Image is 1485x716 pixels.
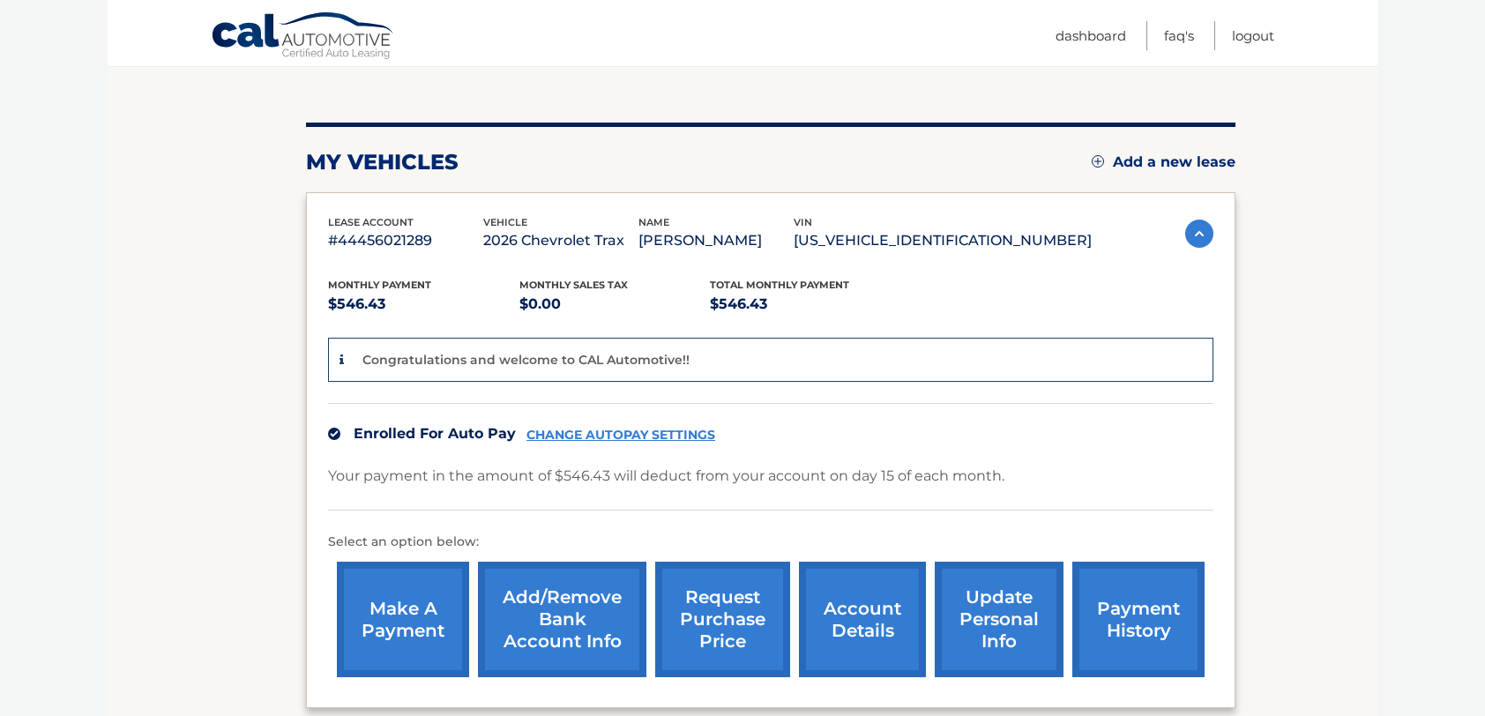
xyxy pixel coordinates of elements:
[1185,220,1213,248] img: accordion-active.svg
[935,562,1063,677] a: update personal info
[710,292,901,317] p: $546.43
[328,216,414,228] span: lease account
[655,562,790,677] a: request purchase price
[519,292,711,317] p: $0.00
[362,352,690,368] p: Congratulations and welcome to CAL Automotive!!
[1092,153,1235,171] a: Add a new lease
[328,428,340,440] img: check.svg
[638,228,794,253] p: [PERSON_NAME]
[483,216,527,228] span: vehicle
[794,216,812,228] span: vin
[328,279,431,291] span: Monthly Payment
[638,216,669,228] span: name
[328,228,483,253] p: #44456021289
[354,425,516,442] span: Enrolled For Auto Pay
[1056,21,1126,50] a: Dashboard
[328,532,1213,553] p: Select an option below:
[526,428,715,443] a: CHANGE AUTOPAY SETTINGS
[1092,155,1104,168] img: add.svg
[1072,562,1205,677] a: payment history
[483,228,638,253] p: 2026 Chevrolet Trax
[799,562,926,677] a: account details
[337,562,469,677] a: make a payment
[306,149,459,175] h2: my vehicles
[519,279,628,291] span: Monthly sales Tax
[1232,21,1274,50] a: Logout
[794,228,1092,253] p: [US_VEHICLE_IDENTIFICATION_NUMBER]
[478,562,646,677] a: Add/Remove bank account info
[211,11,396,63] a: Cal Automotive
[328,292,519,317] p: $546.43
[710,279,849,291] span: Total Monthly Payment
[328,464,1004,489] p: Your payment in the amount of $546.43 will deduct from your account on day 15 of each month.
[1164,21,1194,50] a: FAQ's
